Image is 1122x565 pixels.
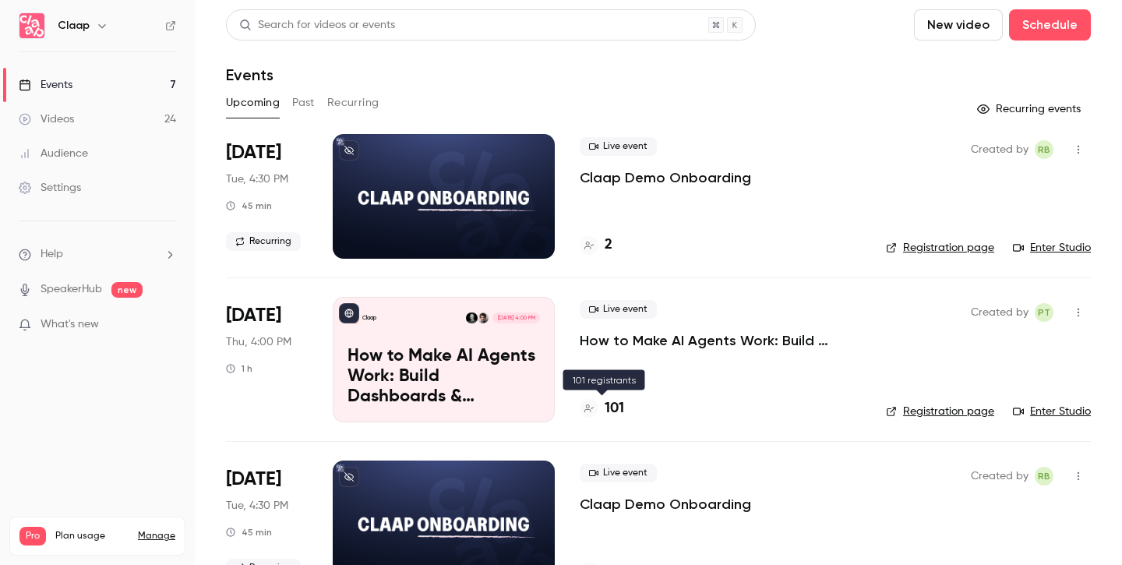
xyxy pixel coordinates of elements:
[226,297,308,422] div: Sep 11 Thu, 4:00 PM (Europe/Lisbon)
[580,235,612,256] a: 2
[1009,9,1091,41] button: Schedule
[138,530,175,542] a: Manage
[580,495,751,514] a: Claap Demo Onboarding
[605,398,624,419] h4: 101
[970,97,1091,122] button: Recurring events
[348,347,540,407] p: How to Make AI Agents Work: Build Dashboards & Automations with Claap MCP
[239,17,395,34] div: Search for videos or events
[327,90,379,115] button: Recurring
[19,180,81,196] div: Settings
[19,246,176,263] li: help-dropdown-opener
[226,134,308,259] div: Sep 9 Tue, 5:30 PM (Europe/Paris)
[1038,140,1050,159] span: RB
[226,303,281,328] span: [DATE]
[914,9,1003,41] button: New video
[362,314,376,322] p: Claap
[605,235,612,256] h4: 2
[19,77,72,93] div: Events
[580,464,657,482] span: Live event
[226,334,291,350] span: Thu, 4:00 PM
[492,313,539,323] span: [DATE] 4:00 PM
[226,200,272,212] div: 45 min
[580,331,861,350] a: How to Make AI Agents Work: Build Dashboards & Automations with Claap MCP
[19,13,44,38] img: Claap
[41,316,99,333] span: What's new
[226,467,281,492] span: [DATE]
[19,527,46,546] span: Pro
[1038,303,1050,322] span: PT
[226,232,301,251] span: Recurring
[971,140,1028,159] span: Created by
[478,313,489,323] img: Pierre Touzeau
[226,171,288,187] span: Tue, 4:30 PM
[1035,140,1053,159] span: Robin Bonduelle
[41,246,63,263] span: Help
[111,282,143,298] span: new
[580,300,657,319] span: Live event
[333,297,555,422] a: How to Make AI Agents Work: Build Dashboards & Automations with Claap MCPClaapPierre TouzeauRobin...
[580,168,751,187] a: Claap Demo Onboarding
[41,281,102,298] a: SpeakerHub
[1035,303,1053,322] span: Pierre Touzeau
[55,530,129,542] span: Plan usage
[580,398,624,419] a: 101
[1013,404,1091,419] a: Enter Studio
[19,146,88,161] div: Audience
[1038,467,1050,486] span: RB
[1013,240,1091,256] a: Enter Studio
[19,111,74,127] div: Videos
[971,467,1028,486] span: Created by
[226,362,252,375] div: 1 h
[580,137,657,156] span: Live event
[58,18,90,34] h6: Claap
[971,303,1028,322] span: Created by
[226,65,273,84] h1: Events
[1035,467,1053,486] span: Robin Bonduelle
[226,140,281,165] span: [DATE]
[886,404,994,419] a: Registration page
[292,90,315,115] button: Past
[157,318,176,332] iframe: Noticeable Trigger
[226,498,288,514] span: Tue, 4:30 PM
[886,240,994,256] a: Registration page
[226,526,272,539] div: 45 min
[226,90,280,115] button: Upcoming
[466,313,477,323] img: Robin Bonduelle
